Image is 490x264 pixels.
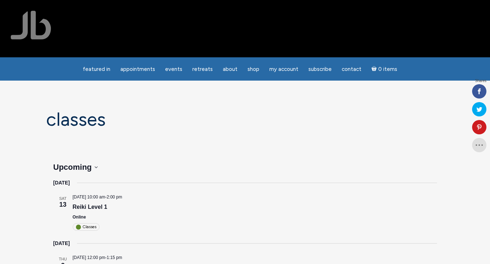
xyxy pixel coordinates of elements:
[53,200,73,210] span: 13
[73,204,107,210] a: Reiki Level 1
[223,66,237,72] span: About
[53,239,70,248] time: [DATE]
[11,11,51,39] img: Jamie Butler. The Everyday Medium
[269,66,298,72] span: My Account
[367,62,402,76] a: Cart0 items
[53,196,73,202] span: Sat
[243,62,264,76] a: Shop
[73,215,86,220] span: Online
[73,195,105,200] span: [DATE] 10:00 am
[304,62,336,76] a: Subscribe
[73,195,123,200] time: -
[337,62,366,76] a: Contact
[165,66,182,72] span: Events
[378,67,397,72] span: 0 items
[120,66,155,72] span: Appointments
[161,62,187,76] a: Events
[192,66,213,72] span: Retreats
[265,62,303,76] a: My Account
[107,255,122,260] span: 1:15 pm
[107,195,122,200] span: 2:00 pm
[73,223,100,231] div: Classes
[83,66,110,72] span: featured in
[73,255,123,260] time: -
[116,62,159,76] a: Appointments
[46,109,444,130] h1: Classes
[53,163,92,172] span: Upcoming
[53,179,70,187] time: [DATE]
[342,66,361,72] span: Contact
[218,62,242,76] a: About
[73,255,105,260] span: [DATE] 12:00 pm
[78,62,115,76] a: featured in
[248,66,259,72] span: Shop
[371,66,378,72] i: Cart
[53,256,73,262] span: Thu
[188,62,217,76] a: Retreats
[475,79,486,83] span: Shares
[308,66,332,72] span: Subscribe
[53,161,98,173] button: Upcoming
